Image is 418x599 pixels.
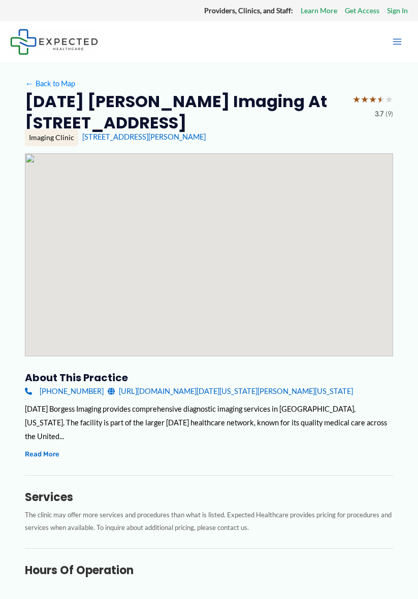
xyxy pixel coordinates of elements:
[352,91,361,108] span: ★
[387,31,408,52] button: Main menu toggle
[25,384,104,398] a: [PHONE_NUMBER]
[25,91,344,133] h2: [DATE] [PERSON_NAME] Imaging at [STREET_ADDRESS]
[345,4,379,17] a: Get Access
[25,79,34,88] span: ←
[387,4,408,17] a: Sign In
[25,77,75,90] a: ←Back to Map
[385,108,393,120] span: (9)
[10,29,98,55] img: Expected Healthcare Logo - side, dark font, small
[369,91,377,108] span: ★
[204,6,293,15] strong: Providers, Clinics, and Staff:
[385,91,393,108] span: ★
[375,108,383,120] span: 3.7
[361,91,369,108] span: ★
[301,4,337,17] a: Learn More
[25,563,393,578] h3: Hours of Operation
[25,402,393,443] div: [DATE] Borgess Imaging provides comprehensive diagnostic imaging services in [GEOGRAPHIC_DATA], [...
[25,371,393,384] h3: About this practice
[108,384,353,398] a: [URL][DOMAIN_NAME][DATE][US_STATE][PERSON_NAME][US_STATE]
[377,91,385,108] span: ★
[25,509,393,534] p: The clinic may offer more services and procedures than what is listed. Expected Healthcare provid...
[25,490,393,505] h3: Services
[82,132,206,141] a: [STREET_ADDRESS][PERSON_NAME]
[25,129,78,146] div: Imaging Clinic
[25,448,59,460] button: Read More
